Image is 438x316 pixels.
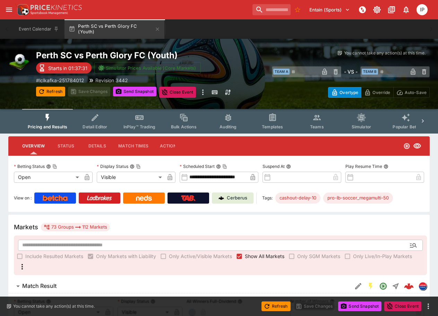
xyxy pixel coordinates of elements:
button: SGM Enabled [364,280,377,292]
img: PriceKinetics Logo [15,3,29,17]
span: Team A [273,69,290,75]
button: NOT Connected to PK [356,3,369,16]
h6: Match Result [22,282,57,290]
p: Betting Status [14,163,45,169]
button: Display StatusCopy To Clipboard [130,164,135,169]
p: Revision 3442 [95,77,128,84]
a: a8a39312-7c42-4251-a468-3d5b177a7408 [402,279,416,293]
span: Detail Editor [83,124,107,129]
h5: Markets [14,223,38,231]
img: logo-cerberus--red.svg [404,281,414,291]
button: No Bookmarks [292,4,303,15]
input: search [252,4,291,15]
button: Send Snapshot [113,87,156,96]
button: Close Event [159,87,196,98]
h2: Copy To Clipboard [36,50,266,61]
p: Overtype [340,89,358,96]
span: Simulator [352,124,371,129]
button: Open [407,239,420,251]
span: cashout-delay-10 [275,195,320,202]
img: Ladbrokes [87,195,112,201]
button: Overview [17,138,50,154]
button: Match Result [8,279,352,293]
span: pro-lb-soccer_megamulti-50 [323,195,393,202]
p: You cannot take any action(s) at this time. [13,303,95,309]
p: Play Resume Time [345,163,382,169]
span: Team B [362,69,378,75]
span: Templates [262,124,283,129]
svg: More [18,263,26,271]
img: soccer.png [8,50,31,72]
span: Pricing and Results [28,124,67,129]
button: Documentation [385,3,398,16]
img: Betcha [43,195,68,201]
button: Perth SC vs Perth Glory FC (Youth) [65,19,164,39]
button: Status [50,138,81,154]
span: Teams [310,124,324,129]
button: Simulator Prices Available (Core Markets) [94,62,201,74]
p: You cannot take any action(s) at this time. [344,50,426,56]
span: Only Active/Visible Markets [169,253,232,260]
p: Display Status [97,163,128,169]
button: Notifications [400,3,412,16]
span: Include Resulted Markets [25,253,83,260]
p: Auto-Save [405,89,427,96]
div: Isaac Plummer [416,4,428,15]
span: Popular Bets [393,124,419,129]
button: more [199,87,207,98]
button: Toggle light/dark mode [371,3,383,16]
div: Betting Target: cerberus [275,193,320,204]
button: Suspend At [286,164,291,169]
div: Visible [97,172,164,183]
button: Override [361,87,393,98]
button: Send Snapshot [338,301,381,311]
button: more [424,302,432,310]
button: Refresh [261,301,291,311]
button: Isaac Plummer [414,2,430,17]
div: Event type filters [22,109,416,134]
button: Auto-Save [393,87,430,98]
p: Copy To Clipboard [36,77,84,84]
span: Only Live/In-Play Markets [353,253,412,260]
div: Start From [328,87,430,98]
div: a8a39312-7c42-4251-a468-3d5b177a7408 [404,281,414,291]
span: InPlay™ Trading [123,124,155,129]
button: Open [377,280,389,292]
button: Details [81,138,113,154]
button: open drawer [3,3,15,16]
span: Auditing [220,124,237,129]
a: Cerberus [212,193,254,204]
span: Bulk Actions [171,124,197,129]
label: View on : [14,193,32,204]
img: Neds [136,195,152,201]
button: Select Tenant [305,4,354,15]
button: Refresh [36,87,65,96]
img: TabNZ [181,195,196,201]
svg: Open [379,282,387,290]
button: Copy To Clipboard [52,164,57,169]
div: Betting Target: cerberus [323,193,393,204]
p: Override [372,89,390,96]
span: Only SGM Markets [297,253,340,260]
button: Straight [389,280,402,292]
div: 73 Groups 112 Markets [44,223,107,231]
button: Match Times [113,138,154,154]
span: Show All Markets [245,253,284,260]
svg: Open [403,143,410,150]
button: Scheduled StartCopy To Clipboard [216,164,221,169]
div: Open [14,172,81,183]
h6: - VS - [344,68,358,75]
img: PriceKinetics [31,5,82,10]
button: Event Calendar [15,19,63,39]
button: Overtype [328,87,361,98]
button: Copy To Clipboard [222,164,227,169]
button: Betting StatusCopy To Clipboard [46,164,51,169]
label: Tags: [262,193,273,204]
img: lclkafka [419,282,427,290]
button: Edit Detail [352,280,364,292]
p: Suspend At [263,163,285,169]
p: Cerberus [227,195,247,202]
button: Close Event [384,301,421,311]
span: Only Markets with Liability [96,253,156,260]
